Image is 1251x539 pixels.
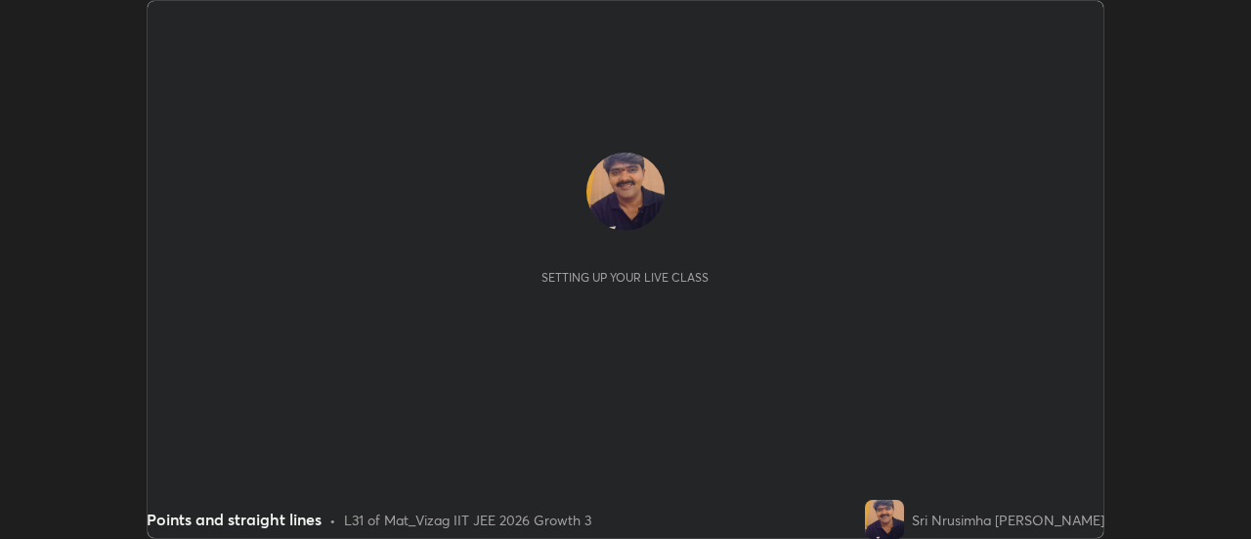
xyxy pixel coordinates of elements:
div: Points and straight lines [147,508,322,531]
img: f54d720e133a4ee1b1c0d1ef8fff5f48.jpg [586,153,665,231]
img: f54d720e133a4ee1b1c0d1ef8fff5f48.jpg [865,500,904,539]
div: Sri Nrusimha [PERSON_NAME] [912,510,1104,530]
div: L31 of Mat_Vizag IIT JEE 2026 Growth 3 [344,510,591,530]
div: Setting up your live class [541,270,709,285]
div: • [329,510,336,530]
